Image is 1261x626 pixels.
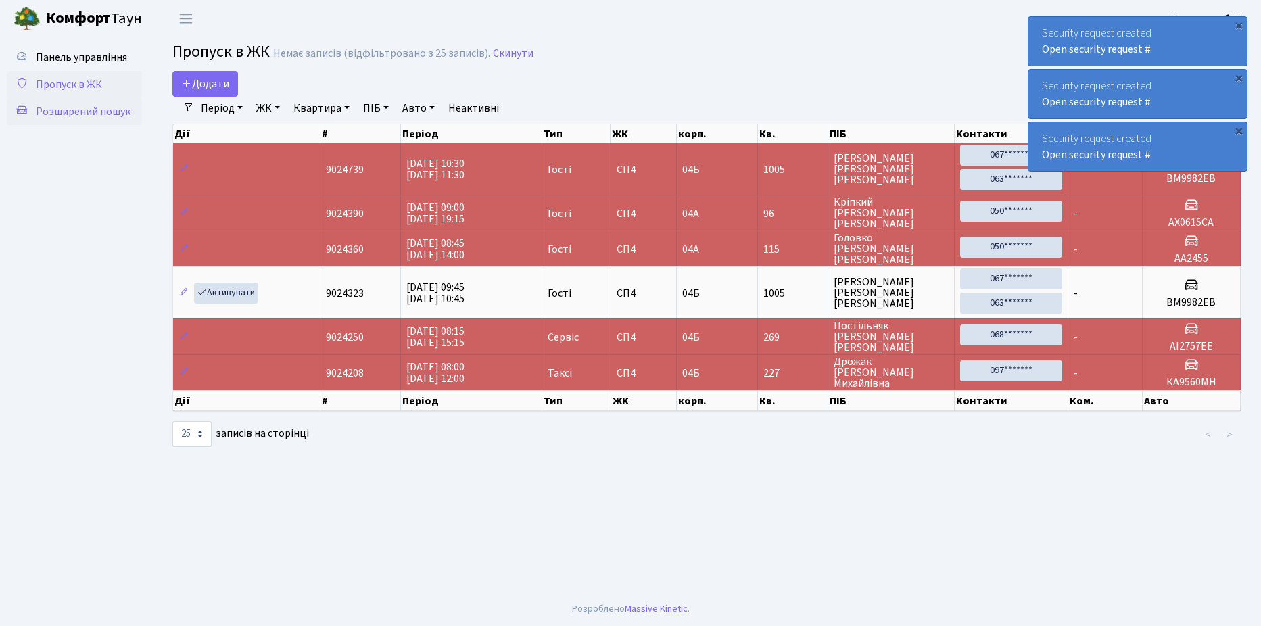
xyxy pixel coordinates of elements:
span: СП4 [617,208,671,219]
th: # [320,391,401,411]
span: 9024323 [326,286,364,301]
h5: КА9560МН [1148,376,1235,389]
th: корп. [677,391,758,411]
th: # [320,124,401,143]
span: 04А [682,206,699,221]
div: Розроблено . [572,602,690,617]
span: Таун [46,7,142,30]
span: - [1074,206,1078,221]
a: ПІБ [358,97,394,120]
span: [DATE] 10:30 [DATE] 11:30 [406,156,465,183]
span: Пропуск в ЖК [172,40,270,64]
th: Контакти [955,124,1068,143]
span: [DATE] 08:00 [DATE] 12:00 [406,360,465,386]
th: ПІБ [828,391,955,411]
span: 9024390 [326,206,364,221]
button: Переключити навігацію [169,7,203,30]
div: Security request created [1028,70,1247,118]
span: 04Б [682,286,700,301]
span: 04А [682,242,699,257]
span: - [1074,242,1078,257]
th: Кв. [758,124,828,143]
span: 9024739 [326,162,364,177]
select: записів на сторінці [172,421,212,447]
span: СП4 [617,332,671,343]
th: Ком. [1068,391,1143,411]
div: Security request created [1028,122,1247,171]
span: Постільняк [PERSON_NAME] [PERSON_NAME] [834,320,949,353]
span: - [1074,286,1078,301]
span: Додати [181,76,229,91]
a: Неактивні [443,97,504,120]
span: Панель управління [36,50,127,65]
th: ЖК [611,391,677,411]
a: Пропуск в ЖК [7,71,142,98]
th: Дії [173,124,320,143]
a: Massive Kinetic [625,602,688,616]
b: Консьєрж б. 4. [1170,11,1245,26]
th: Період [401,124,542,143]
span: 96 [763,208,822,219]
span: 04Б [682,162,700,177]
div: Security request created [1028,17,1247,66]
span: Кріпкий [PERSON_NAME] [PERSON_NAME] [834,197,949,229]
span: 04Б [682,366,700,381]
span: Гості [548,244,571,255]
th: Контакти [955,391,1068,411]
a: Open security request # [1042,147,1151,162]
a: Період [195,97,248,120]
span: Гості [548,164,571,175]
a: Консьєрж б. 4. [1170,11,1245,27]
span: 269 [763,332,822,343]
h5: АІ2757ЕЕ [1148,340,1235,353]
h5: ВМ9982ЕВ [1148,172,1235,185]
a: Розширений пошук [7,98,142,125]
span: СП4 [617,244,671,255]
span: [DATE] 09:45 [DATE] 10:45 [406,280,465,306]
th: Кв. [758,391,828,411]
a: Додати [172,71,238,97]
span: 1005 [763,288,822,299]
span: [DATE] 08:15 [DATE] 15:15 [406,324,465,350]
th: ПІБ [828,124,955,143]
a: Open security request # [1042,42,1151,57]
span: СП4 [617,288,671,299]
span: 1005 [763,164,822,175]
span: 9024360 [326,242,364,257]
th: Тип [542,124,611,143]
span: 04Б [682,330,700,345]
div: × [1232,18,1245,32]
th: корп. [677,124,758,143]
div: Немає записів (відфільтровано з 25 записів). [273,47,490,60]
span: СП4 [617,164,671,175]
span: Гості [548,208,571,219]
span: - [1074,330,1078,345]
a: ЖК [251,97,285,120]
span: Головко [PERSON_NAME] [PERSON_NAME] [834,233,949,265]
span: Таксі [548,368,572,379]
span: Пропуск в ЖК [36,77,102,92]
span: 9024208 [326,366,364,381]
a: Квартира [288,97,355,120]
span: СП4 [617,368,671,379]
b: Комфорт [46,7,111,29]
img: logo.png [14,5,41,32]
h5: ВМ9982ЕВ [1148,296,1235,309]
span: - [1074,366,1078,381]
label: записів на сторінці [172,421,309,447]
span: [DATE] 09:00 [DATE] 19:15 [406,200,465,226]
div: × [1232,124,1245,137]
span: 115 [763,244,822,255]
span: [PERSON_NAME] [PERSON_NAME] [PERSON_NAME] [834,153,949,185]
span: [DATE] 08:45 [DATE] 14:00 [406,236,465,262]
span: Розширений пошук [36,104,130,119]
a: Open security request # [1042,95,1151,110]
th: ЖК [611,124,676,143]
th: Авто [1143,391,1241,411]
th: Дії [173,391,320,411]
th: Період [401,391,542,411]
a: Активувати [194,283,258,304]
span: 9024250 [326,330,364,345]
h5: АХ0615СА [1148,216,1235,229]
h5: АА2455 [1148,252,1235,265]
